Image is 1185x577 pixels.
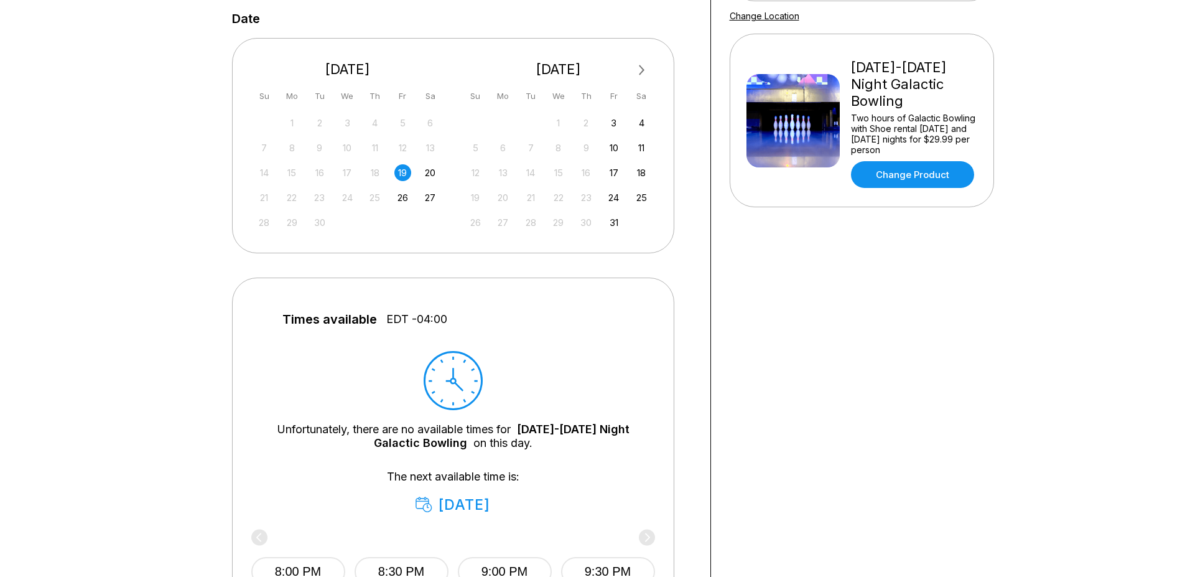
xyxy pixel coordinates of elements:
div: Not available Monday, September 22nd, 2025 [284,189,300,206]
div: month 2025-09 [254,113,441,231]
div: Not available Tuesday, October 21st, 2025 [523,189,539,206]
div: Choose Friday, October 24th, 2025 [605,189,622,206]
div: Choose Friday, October 17th, 2025 [605,164,622,181]
button: Next Month [632,60,652,80]
div: Not available Thursday, October 23rd, 2025 [578,189,595,206]
div: Not available Tuesday, September 9th, 2025 [311,139,328,156]
div: Not available Sunday, September 7th, 2025 [256,139,272,156]
div: Not available Tuesday, September 16th, 2025 [311,164,328,181]
div: Not available Thursday, September 4th, 2025 [366,115,383,131]
div: month 2025-10 [465,113,652,231]
div: Not available Monday, September 1st, 2025 [284,115,300,131]
div: Not available Wednesday, October 22nd, 2025 [550,189,567,206]
div: Choose Friday, September 26th, 2025 [394,189,411,206]
span: Times available [282,312,377,326]
div: Not available Wednesday, September 24th, 2025 [339,189,356,206]
div: Choose Friday, October 3rd, 2025 [605,115,622,131]
div: Unfortunately, there are no available times for on this day. [270,423,636,450]
div: We [339,88,356,105]
div: [DATE] [416,496,491,514]
div: Th [366,88,383,105]
div: Choose Saturday, September 27th, 2025 [422,189,439,206]
div: Not available Sunday, September 28th, 2025 [256,214,272,231]
div: Fr [605,88,622,105]
div: Not available Monday, October 27th, 2025 [495,214,511,231]
div: Not available Wednesday, September 3rd, 2025 [339,115,356,131]
div: Tu [523,88,539,105]
div: Choose Saturday, October 11th, 2025 [633,139,650,156]
div: Choose Friday, October 10th, 2025 [605,139,622,156]
div: Not available Thursday, September 25th, 2025 [366,189,383,206]
div: Not available Wednesday, October 15th, 2025 [550,164,567,181]
div: Not available Wednesday, September 17th, 2025 [339,164,356,181]
div: Not available Friday, September 12th, 2025 [394,139,411,156]
div: Tu [311,88,328,105]
div: Choose Saturday, October 18th, 2025 [633,164,650,181]
img: Friday-Saturday Night Galactic Bowling [746,74,840,167]
div: Choose Friday, October 31st, 2025 [605,214,622,231]
div: Not available Thursday, October 2nd, 2025 [578,115,595,131]
div: Not available Sunday, October 19th, 2025 [467,189,484,206]
div: The next available time is: [270,470,636,514]
div: Sa [422,88,439,105]
div: Not available Thursday, September 18th, 2025 [366,164,383,181]
div: Not available Sunday, September 21st, 2025 [256,189,272,206]
div: Not available Tuesday, October 7th, 2025 [523,139,539,156]
div: Su [467,88,484,105]
div: Choose Saturday, September 20th, 2025 [422,164,439,181]
div: Not available Wednesday, September 10th, 2025 [339,139,356,156]
div: Not available Sunday, October 5th, 2025 [467,139,484,156]
div: Mo [495,88,511,105]
div: Not available Monday, September 15th, 2025 [284,164,300,181]
div: Not available Saturday, September 13th, 2025 [422,139,439,156]
div: Not available Saturday, September 6th, 2025 [422,115,439,131]
div: Not available Monday, September 8th, 2025 [284,139,300,156]
div: Not available Tuesday, September 2nd, 2025 [311,115,328,131]
div: Not available Thursday, September 11th, 2025 [366,139,383,156]
div: Not available Tuesday, September 23rd, 2025 [311,189,328,206]
div: Fr [394,88,411,105]
div: Two hours of Galactic Bowling with Shoe rental [DATE] and [DATE] nights for $29.99 per person [851,113,977,155]
div: Not available Wednesday, October 1st, 2025 [550,115,567,131]
a: [DATE]-[DATE] Night Galactic Bowling [374,423,630,449]
div: Not available Monday, October 13th, 2025 [495,164,511,181]
div: Th [578,88,595,105]
label: Date [232,12,260,26]
a: Change Location [730,11,799,21]
div: Mo [284,88,300,105]
div: Not available Monday, October 6th, 2025 [495,139,511,156]
div: Not available Wednesday, October 29th, 2025 [550,214,567,231]
div: Choose Friday, September 19th, 2025 [394,164,411,181]
div: Not available Monday, September 29th, 2025 [284,214,300,231]
div: Not available Thursday, October 30th, 2025 [578,214,595,231]
a: Change Product [851,161,974,188]
div: Not available Wednesday, October 8th, 2025 [550,139,567,156]
div: Sa [633,88,650,105]
div: Not available Thursday, October 16th, 2025 [578,164,595,181]
div: [DATE]-[DATE] Night Galactic Bowling [851,59,977,110]
div: Not available Sunday, October 12th, 2025 [467,164,484,181]
div: Su [256,88,272,105]
div: [DATE] [251,61,444,78]
span: EDT -04:00 [386,312,447,326]
div: Not available Tuesday, September 30th, 2025 [311,214,328,231]
div: Not available Thursday, October 9th, 2025 [578,139,595,156]
div: Not available Friday, September 5th, 2025 [394,115,411,131]
div: Choose Saturday, October 25th, 2025 [633,189,650,206]
div: Not available Tuesday, October 14th, 2025 [523,164,539,181]
div: Not available Monday, October 20th, 2025 [495,189,511,206]
div: Not available Sunday, October 26th, 2025 [467,214,484,231]
div: We [550,88,567,105]
div: Not available Sunday, September 14th, 2025 [256,164,272,181]
div: [DATE] [462,61,655,78]
div: Choose Saturday, October 4th, 2025 [633,115,650,131]
div: Not available Tuesday, October 28th, 2025 [523,214,539,231]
